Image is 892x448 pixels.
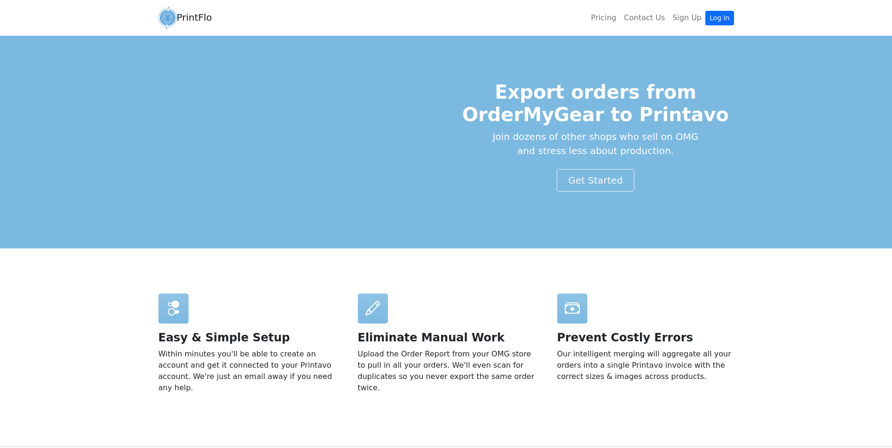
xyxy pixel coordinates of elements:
[557,331,734,345] h2: Prevent Costly Errors
[158,6,177,30] img: circular_logo-4a08d987a9942ce4795adb5847083485d81243b80dbf4c7330427bb863ee0966.png
[158,4,212,32] a: PrintFlo
[458,81,734,126] h1: Export orders from OrderMyGear to Printavo
[458,130,734,158] p: Join dozens of other shops who sell on OMG and stress less about production.
[557,169,635,192] a: Get Started
[158,331,335,345] h2: Easy & Simple Setup
[705,11,734,25] a: Log In
[620,8,669,27] a: Contact Us
[587,8,620,27] a: Pricing
[358,348,535,394] p: Upload the Order Report from your OMG store to pull in all your orders. We'll even scan for dupli...
[158,348,335,394] p: Within minutes you'll be able to create an account and get it connected to your Printavo account....
[557,348,734,382] p: Our intelligent merging will aggregate all your orders into a single Printavo invoice with the co...
[358,331,535,345] h2: Eliminate Manual Work
[669,8,705,27] a: Sign Up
